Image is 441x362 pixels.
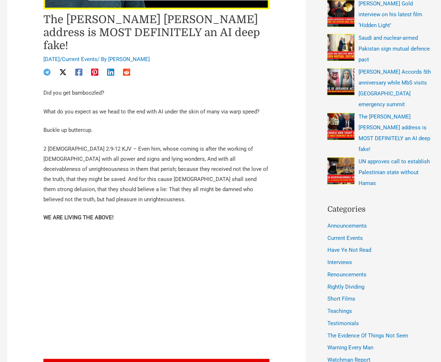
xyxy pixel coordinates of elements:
[327,320,359,327] a: Testimonials
[59,69,67,76] a: Twitter / X
[107,69,114,76] a: Linkedin
[43,69,51,76] a: Telegram
[43,56,60,63] span: [DATE]
[359,0,423,29] a: [PERSON_NAME] Gold interview on his latest film ‘Hidden Light’
[43,88,270,98] p: Did you get bamboozled?
[359,69,431,108] a: [PERSON_NAME] Accords 5th anniversary while MbS visits [GEOGRAPHIC_DATA] emergency summit
[327,296,355,302] a: Short Films
[123,69,130,76] a: Reddit
[327,345,373,351] a: Warning Every Man
[327,235,363,242] a: Current Events
[108,56,150,63] a: [PERSON_NAME]
[327,259,352,266] a: Interviews
[75,69,82,76] a: Facebook
[91,69,98,76] a: Pinterest
[327,247,371,254] a: Have Ye Not Read
[359,113,431,152] a: The [PERSON_NAME] [PERSON_NAME] address is MOST DEFINITELY an AI deep fake!
[43,13,270,52] h1: The [PERSON_NAME] [PERSON_NAME] address is MOST DEFINITELY an AI deep fake!
[359,35,430,63] a: Saudi and nuclear-armed Pakistan sign mutual defence pact
[43,215,114,221] strong: WE ARE LIVING THE ABOVE!
[327,333,408,339] a: The Evidence Of Things Not Seen
[43,56,270,64] div: / / By
[327,284,364,290] a: Rightly Dividing
[43,107,270,117] p: What do you expect as we head to the end with AI under the skin of many via warp speed?
[327,204,434,216] h2: Categories
[43,232,270,359] iframe: DEEP FAKE
[327,272,366,278] a: Renouncements
[43,144,270,204] p: 2 [DEMOGRAPHIC_DATA] 2:9-12 KJV – Even him, whose coming is after the working of [DEMOGRAPHIC_DAT...
[359,158,430,186] a: UN approves call to establish Palestinian state without Hamas
[327,223,367,229] a: Announcements
[43,125,270,135] p: Buckle up buttercup.
[327,308,352,315] a: Teachings
[62,56,97,63] a: Current Events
